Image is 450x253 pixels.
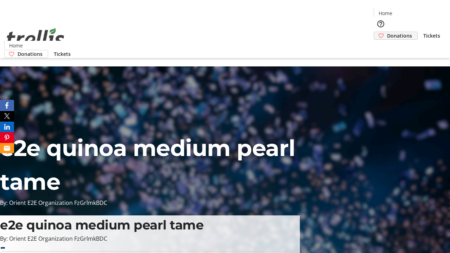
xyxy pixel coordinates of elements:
a: Donations [4,50,48,58]
a: Home [5,42,27,49]
a: Tickets [418,32,446,39]
span: Home [379,9,392,17]
span: Tickets [423,32,440,39]
span: Donations [387,32,412,39]
img: Orient E2E Organization FzGrlmkBDC's Logo [4,20,67,56]
span: Home [9,42,23,49]
button: Cart [374,40,388,54]
a: Home [374,9,397,17]
button: Help [374,17,388,31]
a: Tickets [48,50,76,58]
span: Donations [18,50,43,58]
span: Tickets [54,50,71,58]
a: Donations [374,32,418,40]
